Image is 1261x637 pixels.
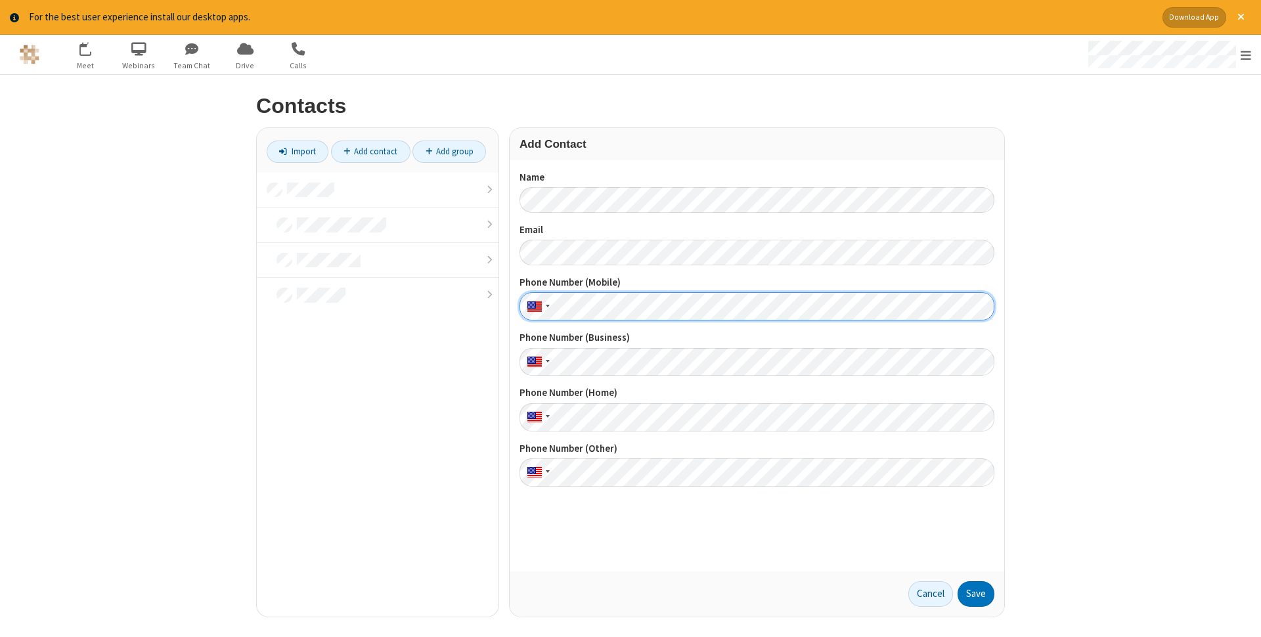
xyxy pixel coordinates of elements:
[908,581,953,607] a: Cancel
[331,141,410,163] a: Add contact
[520,330,994,345] label: Phone Number (Business)
[520,348,554,376] div: United States: + 1
[20,45,39,64] img: QA Selenium DO NOT DELETE OR CHANGE
[1076,35,1261,74] div: Open menu
[520,385,994,401] label: Phone Number (Home)
[5,35,54,74] button: Logo
[267,141,328,163] a: Import
[87,42,99,52] div: 12
[520,441,994,456] label: Phone Number (Other)
[520,223,994,238] label: Email
[520,138,994,150] h3: Add Contact
[274,60,323,72] span: Calls
[29,10,1153,25] div: For the best user experience install our desktop apps.
[520,458,554,487] div: United States: + 1
[412,141,486,163] a: Add group
[1162,7,1226,28] button: Download App
[520,170,994,185] label: Name
[61,60,110,72] span: Meet
[114,60,164,72] span: Webinars
[520,292,554,320] div: United States: + 1
[958,581,994,607] button: Save
[221,60,270,72] span: Drive
[256,95,1005,118] h2: Contacts
[167,60,217,72] span: Team Chat
[520,403,554,431] div: United States: + 1
[520,275,994,290] label: Phone Number (Mobile)
[1231,7,1251,28] button: Close alert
